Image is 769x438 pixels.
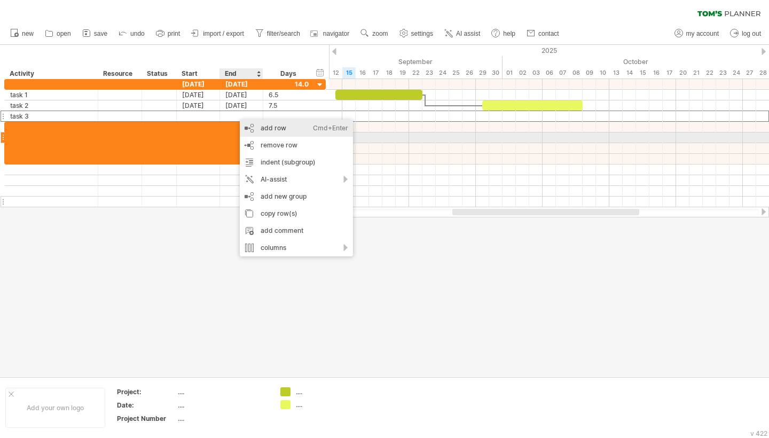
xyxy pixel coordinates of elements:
[556,67,569,79] div: Tuesday, 7 October 2025
[10,111,92,121] div: task 3
[609,67,623,79] div: Monday, 13 October 2025
[267,30,300,37] span: filter/search
[663,67,676,79] div: Friday, 17 October 2025
[442,27,483,41] a: AI assist
[178,414,268,423] div: ....
[177,100,220,111] div: [DATE]
[649,67,663,79] div: Thursday, 16 October 2025
[80,27,111,41] a: save
[253,27,303,41] a: filter/search
[263,68,313,79] div: Days
[456,30,480,37] span: AI assist
[7,27,37,41] a: new
[476,67,489,79] div: Monday, 29 September 2025
[94,30,107,37] span: save
[130,30,145,37] span: undo
[356,67,369,79] div: Tuesday, 16 September 2025
[411,30,433,37] span: settings
[369,67,382,79] div: Wednesday, 17 September 2025
[543,67,556,79] div: Monday, 6 October 2025
[178,387,268,396] div: ....
[117,414,176,423] div: Project Number
[269,90,309,100] div: 6.5
[225,68,257,79] div: End
[689,67,703,79] div: Tuesday, 21 October 2025
[396,67,409,79] div: Friday, 19 September 2025
[716,67,729,79] div: Thursday, 23 October 2025
[240,171,353,188] div: AI-assist
[5,388,105,428] div: Add your own logo
[240,120,353,137] div: add row
[10,100,92,111] div: task 2
[729,67,743,79] div: Friday, 24 October 2025
[672,27,722,41] a: my account
[409,67,422,79] div: Monday, 22 September 2025
[220,79,263,89] div: [DATE]
[116,27,148,41] a: undo
[342,67,356,79] div: Monday, 15 September 2025
[240,222,353,239] div: add comment
[462,67,476,79] div: Friday, 26 September 2025
[686,30,719,37] span: my account
[269,100,309,111] div: 7.5
[296,387,354,396] div: ....
[178,401,268,410] div: ....
[538,30,559,37] span: contact
[10,90,92,100] div: task 1
[168,30,180,37] span: print
[372,30,388,37] span: zoom
[596,67,609,79] div: Friday, 10 October 2025
[153,27,183,41] a: print
[489,67,503,79] div: Tuesday, 30 September 2025
[489,27,519,41] a: help
[529,67,543,79] div: Friday, 3 October 2025
[524,27,562,41] a: contact
[436,67,449,79] div: Wednesday, 24 September 2025
[382,67,396,79] div: Thursday, 18 September 2025
[220,100,263,111] div: [DATE]
[147,68,170,79] div: Status
[103,68,136,79] div: Resource
[42,27,74,41] a: open
[422,67,436,79] div: Tuesday, 23 September 2025
[623,67,636,79] div: Tuesday, 14 October 2025
[397,27,436,41] a: settings
[516,67,529,79] div: Thursday, 2 October 2025
[240,154,353,171] div: indent (subgroup)
[117,401,176,410] div: Date:
[189,27,247,41] a: import / export
[583,67,596,79] div: Thursday, 9 October 2025
[743,67,756,79] div: Monday, 27 October 2025
[676,67,689,79] div: Monday, 20 October 2025
[742,30,761,37] span: log out
[57,30,71,37] span: open
[569,67,583,79] div: Wednesday, 8 October 2025
[313,120,348,137] div: Cmd+Enter
[449,67,462,79] div: Thursday, 25 September 2025
[209,56,503,67] div: September 2025
[117,387,176,396] div: Project:
[10,68,92,79] div: Activity
[636,67,649,79] div: Wednesday, 15 October 2025
[240,188,353,205] div: add new group
[22,30,34,37] span: new
[750,429,767,437] div: v 422
[503,67,516,79] div: Wednesday, 1 October 2025
[261,141,297,149] span: remove row
[296,400,354,409] div: ....
[329,67,342,79] div: Friday, 12 September 2025
[203,30,244,37] span: import / export
[503,30,515,37] span: help
[309,27,352,41] a: navigator
[323,30,349,37] span: navigator
[240,205,353,222] div: copy row(s)
[727,27,764,41] a: log out
[177,90,220,100] div: [DATE]
[177,79,220,89] div: [DATE]
[703,67,716,79] div: Wednesday, 22 October 2025
[358,27,391,41] a: zoom
[220,90,263,100] div: [DATE]
[182,68,214,79] div: Start
[240,239,353,256] div: columns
